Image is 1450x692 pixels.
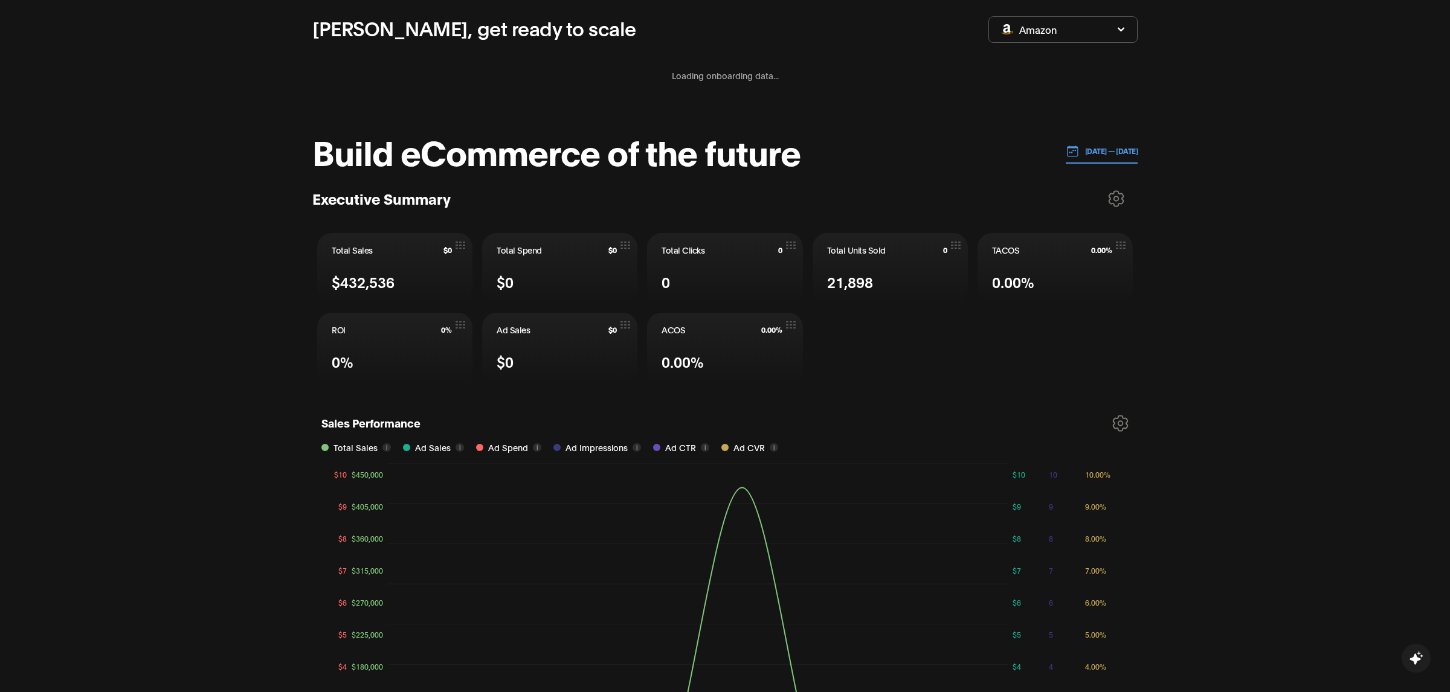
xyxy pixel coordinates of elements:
[1085,470,1110,479] tspan: 10.00%
[352,502,383,511] tspan: $405,000
[382,443,391,452] button: i
[312,189,451,208] h3: Executive Summary
[1085,598,1106,607] tspan: 6.00%
[992,244,1020,256] span: TACOS
[352,470,383,479] tspan: $450,000
[533,443,541,452] button: i
[647,233,802,303] button: Total Clicks00
[1049,502,1053,511] tspan: 9
[813,233,968,303] button: Total Units Sold021,898
[1091,246,1112,254] span: 0.00%
[352,534,383,543] tspan: $360,000
[1049,470,1057,479] tspan: 10
[332,324,346,336] span: ROI
[943,246,947,254] span: 0
[415,441,451,454] span: Ad Sales
[352,566,383,575] tspan: $315,000
[733,441,765,454] span: Ad CVR
[565,441,628,454] span: Ad Impressions
[662,271,670,292] span: 0
[338,534,347,543] tspan: $8
[665,441,696,454] span: Ad CTR
[1013,470,1025,479] tspan: $10
[761,325,782,334] span: 0.00%
[778,246,782,254] span: 0
[332,271,395,292] span: $432,536
[1013,630,1021,639] tspan: $5
[497,271,514,292] span: $0
[1085,502,1106,511] tspan: 9.00%
[332,244,373,256] span: Total Sales
[352,598,383,607] tspan: $270,000
[1049,598,1053,607] tspan: 6
[1049,662,1053,671] tspan: 4
[497,324,530,336] span: Ad Sales
[662,244,704,256] span: Total Clicks
[827,244,886,256] span: Total Units Sold
[1013,662,1021,671] tspan: $4
[1013,502,1021,511] tspan: $9
[1049,534,1053,543] tspan: 8
[443,246,452,254] span: $0
[338,502,347,511] tspan: $9
[1066,139,1138,164] button: [DATE] — [DATE]
[497,244,542,256] span: Total Spend
[352,630,383,639] tspan: $225,000
[312,13,636,42] p: [PERSON_NAME], get ready to scale
[1085,534,1106,543] tspan: 8.00%
[317,313,472,383] button: ROI0%0%
[352,662,383,671] tspan: $180,000
[332,351,353,372] span: 0%
[988,16,1138,43] button: Amazon
[701,443,709,452] button: i
[312,54,1138,97] div: Loading onboarding data...
[647,313,802,383] button: ACOS0.00%0.00%
[1013,534,1021,543] tspan: $8
[770,443,778,452] button: i
[482,233,637,303] button: Total Spend$0$0
[1019,23,1057,36] span: Amazon
[338,566,347,575] tspan: $7
[1085,630,1106,639] tspan: 5.00%
[312,133,801,169] h1: Build eCommerce of the future
[338,662,347,671] tspan: $4
[608,325,617,334] span: $0
[338,598,347,607] tspan: $6
[1001,24,1013,34] img: Amazon
[482,313,637,383] button: Ad Sales$0$0
[441,325,452,334] span: 0%
[497,351,514,372] span: $0
[608,246,617,254] span: $0
[1049,630,1053,639] tspan: 5
[662,324,685,336] span: ACOS
[317,233,472,303] button: Total Sales$0$432,536
[827,271,873,292] span: 21,898
[1013,566,1021,575] tspan: $7
[992,271,1034,292] span: 0.00%
[978,233,1133,303] button: TACOS0.00%0.00%
[1049,566,1053,575] tspan: 7
[334,470,347,479] tspan: $10
[1013,598,1021,607] tspan: $6
[1079,146,1138,156] p: [DATE] — [DATE]
[633,443,641,452] button: i
[662,351,704,372] span: 0.00%
[333,441,378,454] span: Total Sales
[338,630,347,639] tspan: $5
[1085,566,1106,575] tspan: 7.00%
[321,415,420,435] h1: Sales Performance
[456,443,464,452] button: i
[1085,662,1106,671] tspan: 4.00%
[1066,144,1079,158] img: 01.01.24 — 07.01.24
[488,441,528,454] span: Ad Spend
